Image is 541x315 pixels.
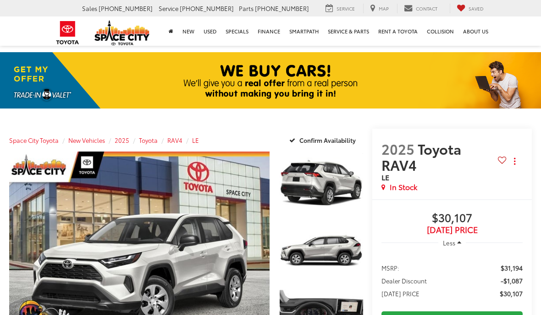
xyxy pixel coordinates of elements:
[374,16,422,46] a: Rent a Toyota
[82,4,97,12] span: Sales
[379,5,389,12] span: Map
[337,5,355,12] span: Service
[178,16,199,46] a: New
[469,5,484,12] span: Saved
[284,132,364,148] button: Confirm Availability
[99,4,153,12] span: [PHONE_NUMBER]
[255,4,309,12] span: [PHONE_NUMBER]
[299,136,356,144] span: Confirm Availability
[397,4,444,13] a: Contact
[500,289,523,298] span: $30,107
[438,234,466,251] button: Less
[280,152,363,214] a: Expand Photo 1
[180,4,234,12] span: [PHONE_NUMBER]
[381,276,427,285] span: Dealer Discount
[501,276,523,285] span: -$1,087
[381,263,399,272] span: MSRP:
[68,136,105,144] a: New Vehicles
[507,153,523,169] button: Actions
[192,136,199,144] a: LE
[9,136,59,144] a: Space City Toyota
[363,4,396,13] a: Map
[381,212,523,225] span: $30,107
[115,136,129,144] a: 2025
[450,4,491,13] a: My Saved Vehicles
[199,16,221,46] a: Used
[443,239,455,247] span: Less
[381,225,523,234] span: [DATE] Price
[239,4,254,12] span: Parts
[279,218,364,282] img: 2025 Toyota RAV4 LE
[221,16,253,46] a: Specials
[285,16,323,46] a: SmartPath
[139,136,158,144] a: Toyota
[94,20,149,45] img: Space City Toyota
[381,139,461,174] span: Toyota RAV4
[381,289,420,298] span: [DATE] PRICE
[323,16,374,46] a: Service & Parts
[167,136,182,144] a: RAV4
[390,182,417,192] span: In Stock
[381,172,389,182] span: LE
[514,157,515,165] span: dropdown dots
[501,263,523,272] span: $31,194
[253,16,285,46] a: Finance
[280,219,363,282] a: Expand Photo 2
[458,16,493,46] a: About Us
[381,139,414,158] span: 2025
[50,18,85,48] img: Toyota
[159,4,178,12] span: Service
[416,5,437,12] span: Contact
[164,16,178,46] a: Home
[319,4,362,13] a: Service
[279,151,364,215] img: 2025 Toyota RAV4 LE
[422,16,458,46] a: Collision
